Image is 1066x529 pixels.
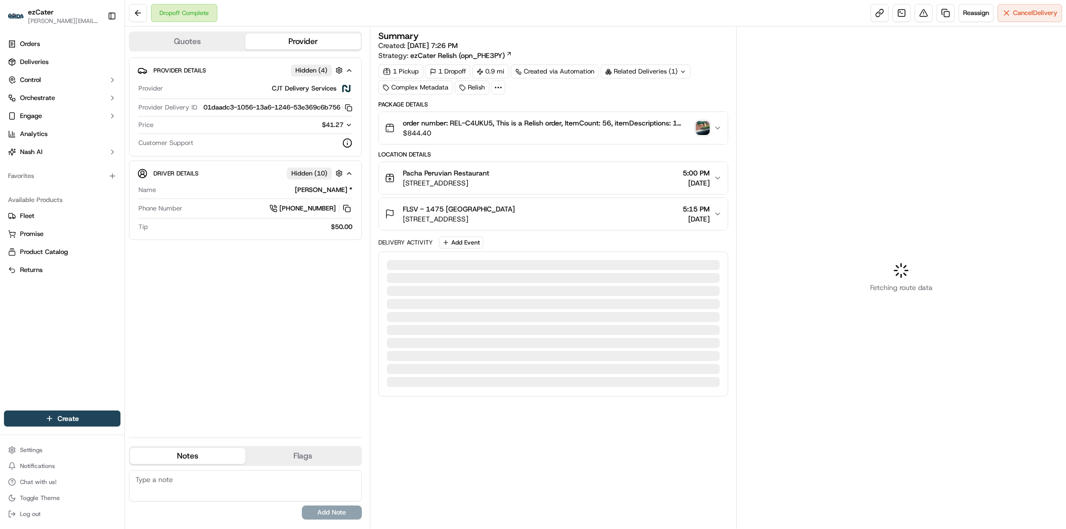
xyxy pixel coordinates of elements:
[4,410,120,426] button: Create
[378,64,423,78] div: 1 Pickup
[378,150,728,158] div: Location Details
[20,494,60,502] span: Toggle Theme
[378,50,512,60] div: Strategy:
[20,93,55,102] span: Orchestrate
[683,204,710,214] span: 5:15 PM
[203,103,352,112] button: 01daadc3-1056-13a6-1246-53e369c6b756
[403,214,515,224] span: [STREET_ADDRESS]
[403,118,692,128] span: order number: REL-C4UKU5, This is a Relish order, ItemCount: 56, itemDescriptions: 1 Anticuchos d...
[403,128,692,138] span: $844.40
[137,62,353,78] button: Provider DetailsHidden (4)
[20,462,55,470] span: Notifications
[4,226,120,242] button: Promise
[279,204,336,213] span: [PHONE_NUMBER]
[28,7,53,17] button: ezCater
[8,13,24,19] img: ezCater
[28,17,99,25] button: [PERSON_NAME][EMAIL_ADDRESS][DOMAIN_NAME]
[138,103,197,112] span: Provider Delivery ID
[378,80,453,94] div: Complex Metadata
[4,144,120,160] button: Nash AI
[4,459,120,473] button: Notifications
[272,84,336,93] span: CJT Delivery Services
[4,475,120,489] button: Chat with us!
[407,41,458,50] span: [DATE] 7:26 PM
[403,204,515,214] span: FLSV - 1475 [GEOGRAPHIC_DATA]
[295,66,327,75] span: Hidden ( 4 )
[8,247,116,256] a: Product Catalog
[245,33,361,49] button: Provider
[20,478,56,486] span: Chat with us!
[160,185,352,194] div: [PERSON_NAME] *
[20,39,40,48] span: Orders
[4,108,120,124] button: Engage
[439,236,483,248] button: Add Event
[20,147,42,156] span: Nash AI
[4,208,120,224] button: Fleet
[683,214,710,224] span: [DATE]
[410,50,505,60] span: ezCater Relish (opn_PHE3PY)
[8,229,116,238] a: Promise
[20,211,34,220] span: Fleet
[130,33,245,49] button: Quotes
[4,192,120,208] div: Available Products
[264,120,352,129] button: $41.27
[403,178,489,188] span: [STREET_ADDRESS]
[137,165,353,181] button: Driver DetailsHidden (10)
[4,262,120,278] button: Returns
[959,4,994,22] button: Reassign
[4,491,120,505] button: Toggle Theme
[379,198,728,230] button: FLSV - 1475 [GEOGRAPHIC_DATA][STREET_ADDRESS]5:15 PM[DATE]
[20,510,40,518] span: Log out
[378,238,433,246] div: Delivery Activity
[138,120,153,129] span: Price
[4,126,120,142] a: Analytics
[138,204,182,213] span: Phone Number
[4,54,120,70] a: Deliveries
[8,265,116,274] a: Returns
[20,446,42,454] span: Settings
[57,413,79,423] span: Create
[998,4,1062,22] button: CancelDelivery
[410,50,512,60] a: ezCater Relish (opn_PHE3PY)
[683,178,710,188] span: [DATE]
[130,448,245,464] button: Notes
[20,75,41,84] span: Control
[4,72,120,88] button: Control
[138,222,148,231] span: Tip
[379,112,728,144] button: order number: REL-C4UKU5, This is a Relish order, ItemCount: 56, itemDescriptions: 1 Anticuchos d...
[378,31,419,40] h3: Summary
[425,64,470,78] div: 1 Dropoff
[340,82,352,94] img: nash.svg
[696,121,710,135] img: photo_proof_of_delivery image
[403,168,489,178] span: Pacha Peruvian Restaurant
[245,448,361,464] button: Flags
[291,64,345,76] button: Hidden (4)
[4,36,120,52] a: Orders
[8,211,116,220] a: Fleet
[153,66,206,74] span: Provider Details
[20,111,42,120] span: Engage
[138,138,193,147] span: Customer Support
[870,282,933,292] span: Fetching route data
[138,185,156,194] span: Name
[4,4,103,28] button: ezCaterezCater[PERSON_NAME][EMAIL_ADDRESS][DOMAIN_NAME]
[152,222,352,231] div: $50.00
[138,84,163,93] span: Provider
[379,162,728,194] button: Pacha Peruvian Restaurant[STREET_ADDRESS]5:00 PM[DATE]
[455,80,489,94] div: Relish
[269,203,352,214] a: [PHONE_NUMBER]
[287,167,345,179] button: Hidden (10)
[322,120,343,129] span: $41.27
[511,64,599,78] a: Created via Automation
[291,169,327,178] span: Hidden ( 10 )
[20,129,47,138] span: Analytics
[4,90,120,106] button: Orchestrate
[20,57,48,66] span: Deliveries
[963,8,989,17] span: Reassign
[683,168,710,178] span: 5:00 PM
[472,64,509,78] div: 0.9 mi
